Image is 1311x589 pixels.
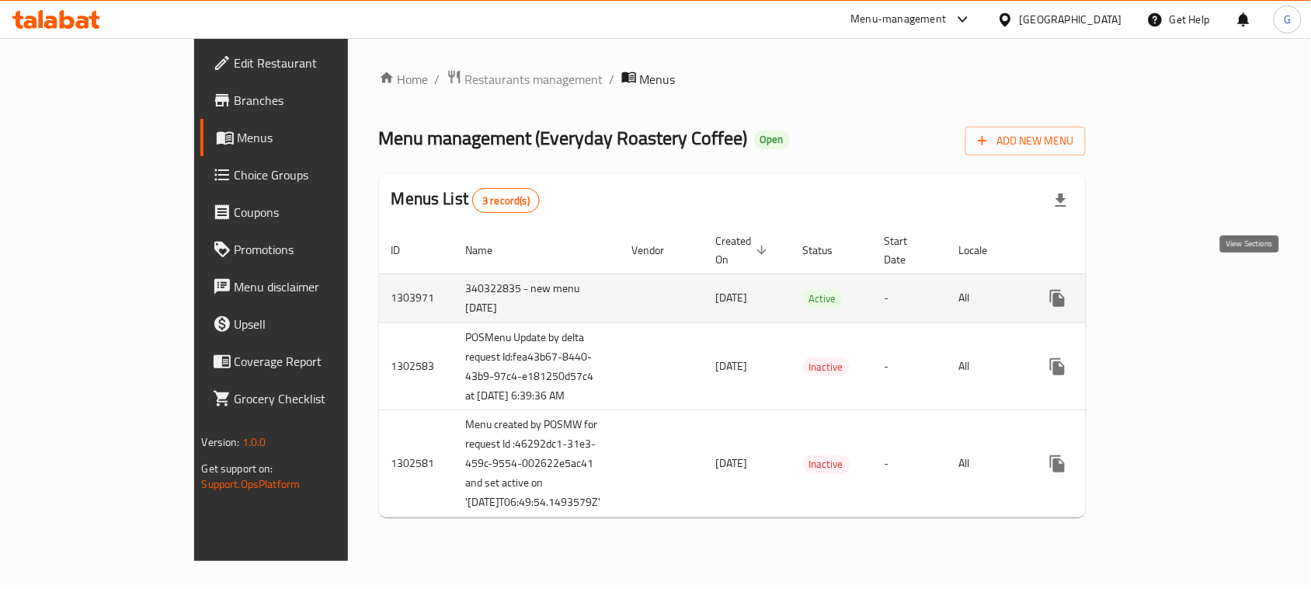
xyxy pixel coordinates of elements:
[235,389,401,408] span: Grocery Checklist
[465,70,603,89] span: Restaurants management
[200,380,413,417] a: Grocery Checklist
[1284,11,1291,28] span: G
[391,241,421,260] span: ID
[716,232,772,269] span: Created On
[965,127,1086,155] button: Add New Menu
[947,274,1027,322] td: All
[610,70,615,89] li: /
[235,203,401,221] span: Coupons
[238,128,401,147] span: Menus
[200,82,413,119] a: Branches
[379,410,454,518] td: 1302581
[200,119,413,156] a: Menus
[1020,11,1122,28] div: [GEOGRAPHIC_DATA]
[235,240,401,259] span: Promotions
[1039,348,1076,385] button: more
[200,268,413,305] a: Menu disclaimer
[1039,280,1076,317] button: more
[454,322,620,410] td: POSMenu Update by delta request Id:fea43b67-8440-43b9-97c4-e181250d57c4 at [DATE] 6:39:36 AM
[200,231,413,268] a: Promotions
[947,410,1027,518] td: All
[959,241,1008,260] span: Locale
[803,289,843,308] div: Active
[716,453,748,473] span: [DATE]
[872,322,947,410] td: -
[435,70,440,89] li: /
[242,432,266,452] span: 1.0.0
[447,69,603,89] a: Restaurants management
[379,120,748,155] span: Menu management ( Everyday Roastery Coffee )
[851,10,947,29] div: Menu-management
[472,188,540,213] div: Total records count
[235,352,401,371] span: Coverage Report
[716,288,748,308] span: [DATE]
[200,343,413,380] a: Coverage Report
[803,358,850,376] span: Inactive
[235,315,401,333] span: Upsell
[235,166,401,184] span: Choice Groups
[803,455,850,474] div: Inactive
[885,232,928,269] span: Start Date
[803,455,850,473] span: Inactive
[200,193,413,231] a: Coupons
[1076,280,1114,317] button: Change Status
[454,410,620,518] td: Menu created by POSMW for request Id :46292dc1-31e3-459c-9554-002622e5ac41 and set active on '[DA...
[754,131,790,149] div: Open
[379,227,1201,518] table: enhanced table
[235,277,401,296] span: Menu disclaimer
[632,241,685,260] span: Vendor
[1076,348,1114,385] button: Change Status
[379,274,454,322] td: 1303971
[716,356,748,376] span: [DATE]
[978,131,1073,151] span: Add New Menu
[754,133,790,146] span: Open
[202,458,273,479] span: Get support on:
[466,241,513,260] span: Name
[391,187,540,213] h2: Menus List
[1039,445,1076,483] button: more
[379,322,454,410] td: 1302583
[200,156,413,193] a: Choice Groups
[200,44,413,82] a: Edit Restaurant
[803,357,850,376] div: Inactive
[947,322,1027,410] td: All
[235,91,401,110] span: Branches
[1076,445,1114,483] button: Change Status
[803,290,843,308] span: Active
[1042,182,1080,219] div: Export file
[872,274,947,322] td: -
[872,410,947,518] td: -
[202,432,240,452] span: Version:
[473,193,539,208] span: 3 record(s)
[640,70,676,89] span: Menus
[235,54,401,72] span: Edit Restaurant
[200,305,413,343] a: Upsell
[202,474,301,494] a: Support.OpsPlatform
[1027,227,1201,274] th: Actions
[379,69,1087,89] nav: breadcrumb
[803,241,854,260] span: Status
[454,274,620,322] td: 340322835 - new menu [DATE]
